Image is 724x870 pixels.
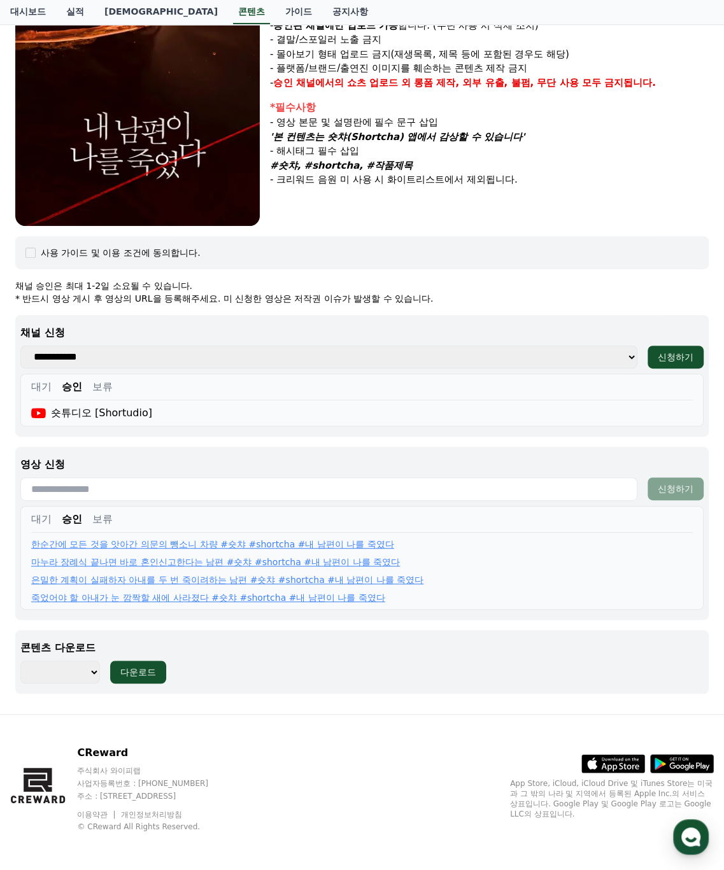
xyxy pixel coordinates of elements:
[270,131,525,143] em: '본 컨텐츠는 숏챠(Shortcha) 앱에서 감상할 수 있습니다'
[31,556,400,568] a: 마누라 장례식 끝나면 바로 혼인신고한다는 남편 #숏챠 #shortcha #내 남편이 나를 죽였다
[77,822,232,832] p: © CReward All Rights Reserved.
[4,403,84,435] a: 홈
[31,379,52,395] button: 대기
[270,18,709,33] p: - 합니다. (무단 사용 시 삭제 조치)
[40,423,48,433] span: 홈
[510,778,714,819] p: App Store, iCloud, iCloud Drive 및 iTunes Store는 미국과 그 밖의 나라 및 지역에서 등록된 Apple Inc.의 서비스 상표입니다. Goo...
[20,640,704,656] p: 콘텐츠 다운로드
[31,573,423,586] a: 은밀한 계획이 실패하자 아내를 두 번 죽이려하는 남편 #숏챠 #shortcha #내 남편이 나를 죽였다
[20,325,704,340] p: 채널 신청
[648,477,704,500] button: 신청하기
[62,512,82,527] button: 승인
[270,61,709,76] p: - 플랫폼/브랜드/출연진 이미지를 훼손하는 콘텐츠 제작 금지
[164,403,245,435] a: 설정
[77,791,232,801] p: 주소 : [STREET_ADDRESS]
[120,666,156,678] div: 다운로드
[77,778,232,789] p: 사업자등록번호 : [PHONE_NUMBER]
[197,423,212,433] span: 설정
[270,144,709,158] p: - 해시태그 필수 삽입
[84,403,164,435] a: 대화
[121,810,182,819] a: 개인정보처리방침
[31,512,52,527] button: 대기
[270,115,709,130] p: - 영상 본문 및 설명란에 필수 문구 삽입
[117,423,132,433] span: 대화
[270,100,709,115] div: *필수사항
[31,405,152,421] div: 숏튜디오 [Shortudio]
[273,77,411,88] strong: 승인 채널에서의 쇼츠 업로드 외
[270,32,709,47] p: - 결말/스포일러 노출 금지
[31,591,385,604] a: 죽었어야 할 아내가 눈 깜짝할 새에 사라졌다 #숏챠 #shortcha #내 남편이 나를 죽였다
[15,279,709,292] p: 채널 승인은 최대 1-2일 소요될 수 있습니다.
[110,661,166,684] button: 다운로드
[77,810,117,819] a: 이용약관
[270,47,709,62] p: - 몰아보기 형태 업로드 금지(재생목록, 제목 등에 포함된 경우도 해당)
[92,512,113,527] button: 보류
[270,172,709,187] p: - 크리워드 음원 미 사용 시 화이트리스트에서 제외됩니다.
[270,160,413,171] em: #숏챠, #shortcha, #작품제목
[414,77,656,88] strong: 롱폼 제작, 외부 유출, 불펌, 무단 사용 모두 금지됩니다.
[658,482,693,495] div: 신청하기
[658,351,693,363] div: 신청하기
[62,379,82,395] button: 승인
[77,745,232,761] p: CReward
[20,457,704,472] p: 영상 신청
[41,246,201,259] div: 사용 가이드 및 이용 조건에 동의합니다.
[273,20,398,31] strong: 승인된 채널에만 업로드 가능
[648,346,704,368] button: 신청하기
[15,292,709,305] p: * 반드시 영상 게시 후 영상의 URL을 등록해주세요. 미 신청한 영상은 저작권 이슈가 발생할 수 있습니다.
[92,379,113,395] button: 보류
[31,538,394,551] a: 한순간에 모든 것을 앗아간 의문의 뺑소니 차량 #숏챠 #shortcha #내 남편이 나를 죽였다
[77,766,232,776] p: 주식회사 와이피랩
[270,76,709,90] p: -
